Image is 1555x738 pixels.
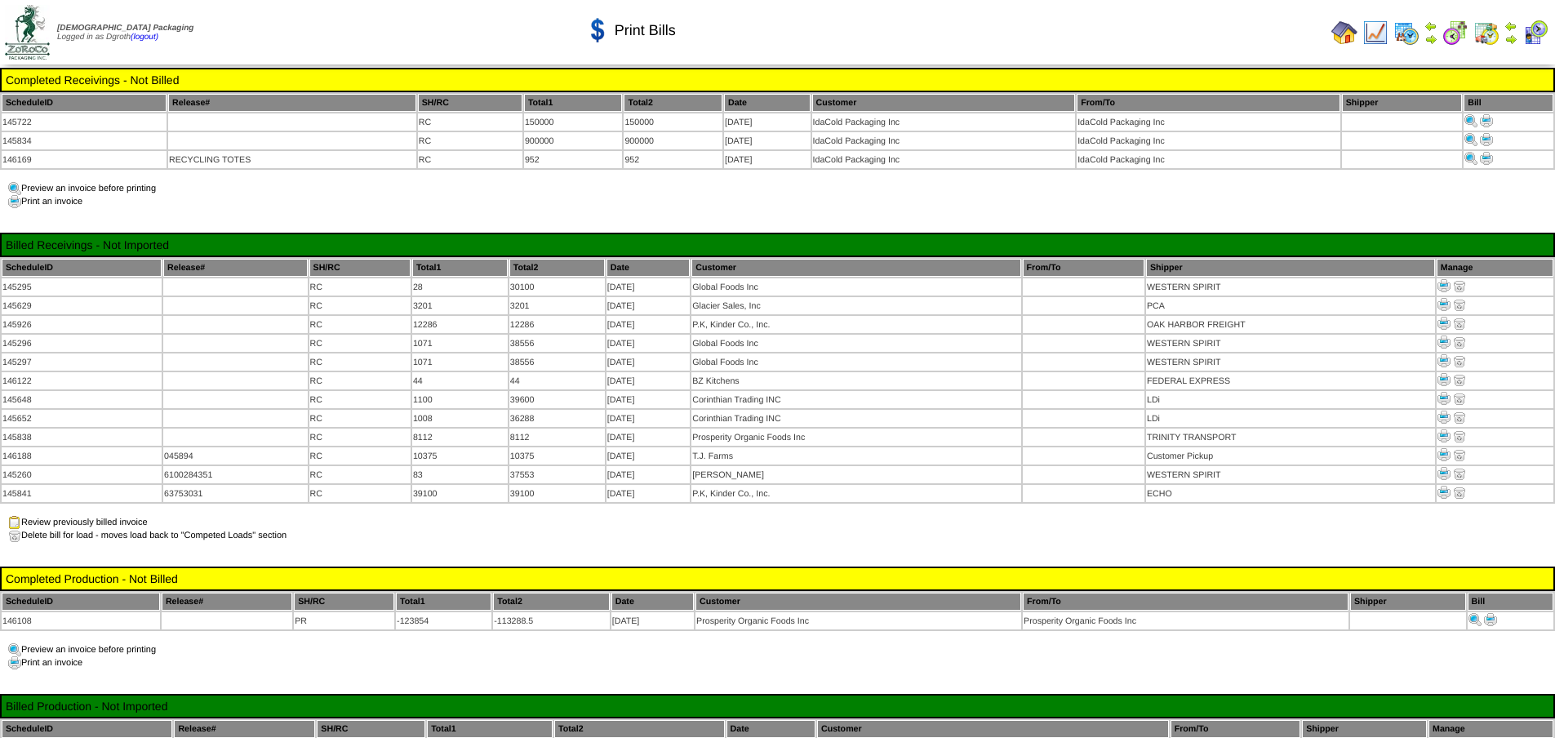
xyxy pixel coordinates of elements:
[1504,20,1517,33] img: arrowleft.gif
[1480,114,1493,127] img: Print
[1473,20,1499,46] img: calendarinout.gif
[1437,392,1451,405] img: Print
[163,466,308,483] td: 6100284351
[509,372,605,389] td: 44
[606,353,690,371] td: [DATE]
[2,113,167,131] td: 145722
[1453,317,1466,330] img: delete.gif
[2,447,162,465] td: 146188
[1464,114,1477,127] img: Print
[606,447,690,465] td: [DATE]
[309,391,411,408] td: RC
[606,335,690,352] td: [DATE]
[1331,20,1357,46] img: home.gif
[724,94,811,112] th: Date
[509,353,605,371] td: 38556
[1077,132,1340,149] td: IdaCold Packaging Inc
[1442,20,1468,46] img: calendarblend.gif
[2,259,162,277] th: ScheduleID
[1464,94,1553,112] th: Bill
[1350,593,1466,611] th: Shipper
[1453,336,1466,349] img: delete.gif
[309,297,411,314] td: RC
[2,335,162,352] td: 145296
[412,297,508,314] td: 3201
[509,278,605,296] td: 30100
[691,316,1020,333] td: P.K, Kinder Co., Inc.
[309,485,411,502] td: RC
[1023,612,1348,629] td: Prosperity Organic Foods Inc
[812,132,1076,149] td: IdaCold Packaging Inc
[168,151,416,168] td: RECYCLING TOTES
[606,410,690,427] td: [DATE]
[1464,152,1477,165] img: Print
[606,297,690,314] td: [DATE]
[1468,593,1553,611] th: Bill
[1077,113,1340,131] td: IdaCold Packaging Inc
[615,22,676,39] span: Print Bills
[2,485,162,502] td: 145841
[57,24,193,33] span: [DEMOGRAPHIC_DATA] Packaging
[163,259,308,277] th: Release#
[1453,486,1466,499] img: delete.gif
[1424,33,1437,46] img: arrowright.gif
[509,466,605,483] td: 37553
[691,259,1020,277] th: Customer
[162,593,292,611] th: Release#
[524,132,623,149] td: 900000
[1453,298,1466,311] img: delete.gif
[1453,411,1466,424] img: delete.gif
[1146,410,1435,427] td: LDi
[606,372,690,389] td: [DATE]
[1453,392,1466,405] img: delete.gif
[412,335,508,352] td: 1071
[418,132,522,149] td: RC
[1437,429,1451,442] img: Print
[691,447,1020,465] td: T.J. Farms
[624,132,722,149] td: 900000
[726,720,815,738] th: Date
[1437,259,1553,277] th: Manage
[1437,336,1451,349] img: Print
[524,113,623,131] td: 150000
[309,466,411,483] td: RC
[1146,372,1435,389] td: FEDERAL EXPRESS
[2,278,162,296] td: 145295
[554,720,725,738] th: Total2
[493,593,609,611] th: Total2
[1522,20,1548,46] img: calendarcustomer.gif
[309,447,411,465] td: RC
[1146,485,1435,502] td: ECHO
[611,612,694,629] td: [DATE]
[691,353,1020,371] td: Global Foods Inc
[606,316,690,333] td: [DATE]
[691,391,1020,408] td: Corinthian Trading INC
[691,485,1020,502] td: P.K, Kinder Co., Inc.
[309,335,411,352] td: RC
[1453,279,1466,292] img: delete.gif
[2,429,162,446] td: 145838
[2,151,167,168] td: 146169
[606,391,690,408] td: [DATE]
[5,5,50,60] img: zoroco-logo-small.webp
[1146,391,1435,408] td: LDi
[606,259,690,277] th: Date
[8,656,21,669] img: print.gif
[606,485,690,502] td: [DATE]
[317,720,425,738] th: SH/RC
[8,643,21,656] img: preview.gif
[412,429,508,446] td: 8112
[2,297,162,314] td: 145629
[309,278,411,296] td: RC
[691,297,1020,314] td: Glacier Sales, Inc
[1453,373,1466,386] img: delete.gif
[1468,613,1482,626] img: Print
[606,278,690,296] td: [DATE]
[624,113,722,131] td: 150000
[1146,353,1435,371] td: WESTERN SPIRIT
[695,593,1021,611] th: Customer
[509,447,605,465] td: 10375
[396,593,491,611] th: Total1
[2,316,162,333] td: 145926
[412,485,508,502] td: 39100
